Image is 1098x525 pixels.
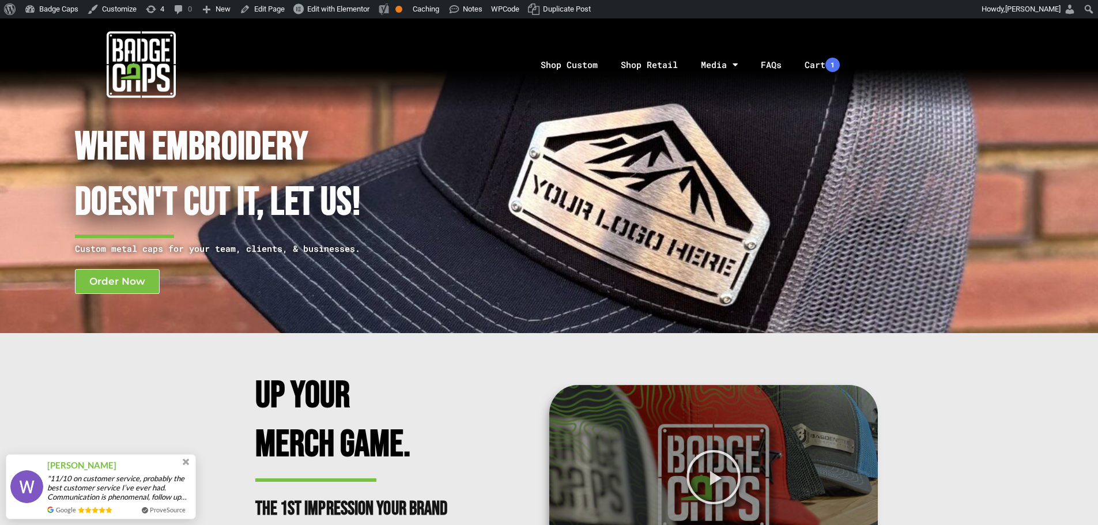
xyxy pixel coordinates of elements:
a: Shop Retail [609,35,689,95]
h2: Up Your Merch Game. [255,372,457,469]
h1: When Embroidery Doesn't cut it, Let Us! [75,120,488,231]
span: Order Now [89,277,145,286]
span: [PERSON_NAME] [47,459,116,472]
div: Play Video [685,449,742,505]
span: "11/10 on customer service, probably the best customer service I’ve ever had. Communication is ph... [47,474,191,501]
a: FAQs [749,35,793,95]
a: ProveSource [150,505,186,515]
div: OK [395,6,402,13]
img: badgecaps white logo with green acccent [107,30,176,99]
a: Media [689,35,749,95]
a: Order Now [75,269,160,294]
nav: Menu [282,35,1098,95]
span: Edit with Elementor [307,5,369,13]
img: provesource social proof notification image [10,470,43,503]
span: [PERSON_NAME] [1005,5,1061,13]
span: Google [56,505,76,515]
img: provesource review source [47,507,54,513]
a: Cart1 [793,35,851,95]
p: Custom metal caps for your team, clients, & businesses. [75,241,488,256]
iframe: Chat Widget [1040,470,1098,525]
a: Shop Custom [529,35,609,95]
